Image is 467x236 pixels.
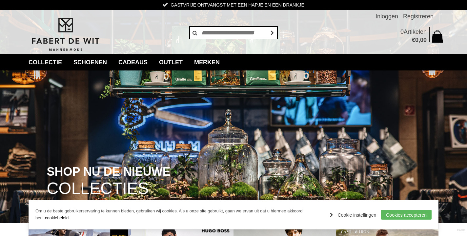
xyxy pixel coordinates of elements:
a: Merken [189,54,225,70]
a: Outlet [154,54,188,70]
span: COLLECTIES [47,180,149,197]
a: cookiebeleid [45,215,69,220]
a: Cookie instellingen [330,210,376,220]
a: Divide [457,226,465,234]
span: 00 [420,37,427,43]
span: Artikelen [404,29,427,35]
span: SHOP NU DE NIEUWE [47,166,170,178]
a: Cookies accepteren [381,210,432,220]
span: , [418,37,420,43]
span: € [412,37,415,43]
a: collectie [24,54,67,70]
a: Schoenen [69,54,112,70]
p: Om u de beste gebruikerservaring te kunnen bieden, gebruiken wij cookies. Als u onze site gebruik... [35,208,323,222]
span: 0 [400,29,404,35]
a: Cadeaus [113,54,152,70]
a: Registreren [403,10,434,23]
a: Inloggen [376,10,398,23]
img: Fabert de Wit [29,17,102,52]
span: 0 [415,37,418,43]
